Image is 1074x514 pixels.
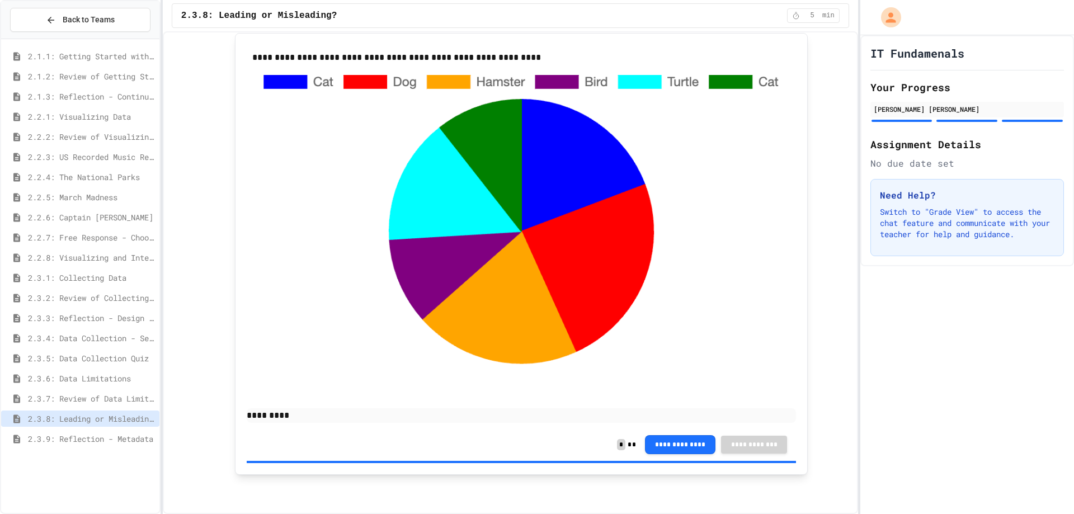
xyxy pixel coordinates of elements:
span: 2.1.3: Reflection - Continuously Collecting Data [28,91,155,102]
span: 2.2.8: Visualizing and Interpreting Data Quiz [28,252,155,263]
span: 2.3.5: Data Collection Quiz [28,352,155,364]
span: 2.3.7: Review of Data Limitations [28,393,155,404]
span: 2.1.1: Getting Started with Data [28,50,155,62]
span: 2.3.9: Reflection - Metadata [28,433,155,445]
span: 2.1.2: Review of Getting Started with Data [28,70,155,82]
span: min [822,11,835,20]
div: My Account [869,4,904,30]
span: 2.2.7: Free Response - Choosing a Visualization [28,232,155,243]
span: 2.2.2: Review of Visualizing Data [28,131,155,143]
span: 2.3.3: Reflection - Design a Survey [28,312,155,324]
h2: Your Progress [870,79,1064,95]
span: 2.3.8: Leading or Misleading? [181,9,337,22]
div: [PERSON_NAME] [PERSON_NAME] [874,104,1061,114]
span: 2.3.2: Review of Collecting Data [28,292,155,304]
span: 2.2.5: March Madness [28,191,155,203]
h1: IT Fundamenals [870,45,964,61]
span: 2.3.1: Collecting Data [28,272,155,284]
span: 2.2.4: The National Parks [28,171,155,183]
span: 2.3.6: Data Limitations [28,372,155,384]
span: 5 [803,11,821,20]
span: Back to Teams [63,14,115,26]
span: 2.3.8: Leading or Misleading? [28,413,155,425]
span: 2.3.4: Data Collection - Self-Driving Cars [28,332,155,344]
p: Switch to "Grade View" to access the chat feature and communicate with your teacher for help and ... [880,206,1054,240]
div: No due date set [870,157,1064,170]
span: 2.2.1: Visualizing Data [28,111,155,122]
h3: Need Help? [880,188,1054,202]
span: 2.2.6: Captain [PERSON_NAME] [28,211,155,223]
h2: Assignment Details [870,136,1064,152]
span: 2.2.3: US Recorded Music Revenue [28,151,155,163]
